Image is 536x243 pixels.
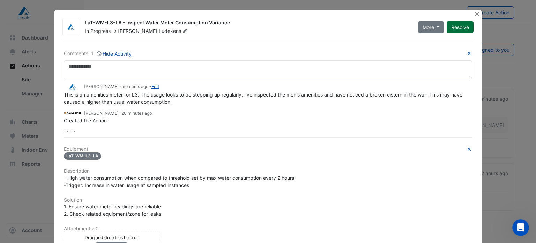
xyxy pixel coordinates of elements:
[423,23,434,31] span: More
[64,168,472,174] h6: Description
[418,21,444,33] button: More
[64,152,102,160] span: LaT-WM-L3-LA
[121,110,152,116] span: 2025-09-01 11:05:35
[84,84,159,90] small: [PERSON_NAME] - -
[112,28,117,34] span: ->
[121,84,148,89] span: 2025-09-01 11:25:56
[64,203,161,217] span: 1. Ensure water meter readings are reliable 2. Check related equipment/zone for leaks
[64,50,132,58] div: Comments: 1
[473,10,481,17] button: Close
[447,21,474,33] button: Resolve
[96,50,132,58] button: Hide Activity
[84,110,152,116] small: [PERSON_NAME] -
[64,117,107,123] span: Created the Action
[118,28,157,34] span: [PERSON_NAME]
[64,109,81,116] img: AG Coombs
[85,28,111,34] span: In Progress
[64,92,464,105] span: This is an amenities meter for L3. The usage looks to be stepping up regularly. I've inspected th...
[159,28,189,35] span: Ludekens
[64,197,472,203] h6: Solution
[85,235,138,240] small: Drag and drop files here or
[64,146,472,152] h6: Equipment
[64,175,294,188] span: - High water consumption when compared to threshold set by max water consumption every 2 hours -T...
[64,83,81,91] img: Airmaster Australia
[512,219,529,236] iframe: Intercom live chat
[151,84,159,89] a: Edit
[64,226,472,232] h6: Attachments: 0
[63,24,79,31] img: Airmaster Australia
[85,19,410,28] div: LaT-WM-L3-LA - Inspect Water Meter Consumption Variance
